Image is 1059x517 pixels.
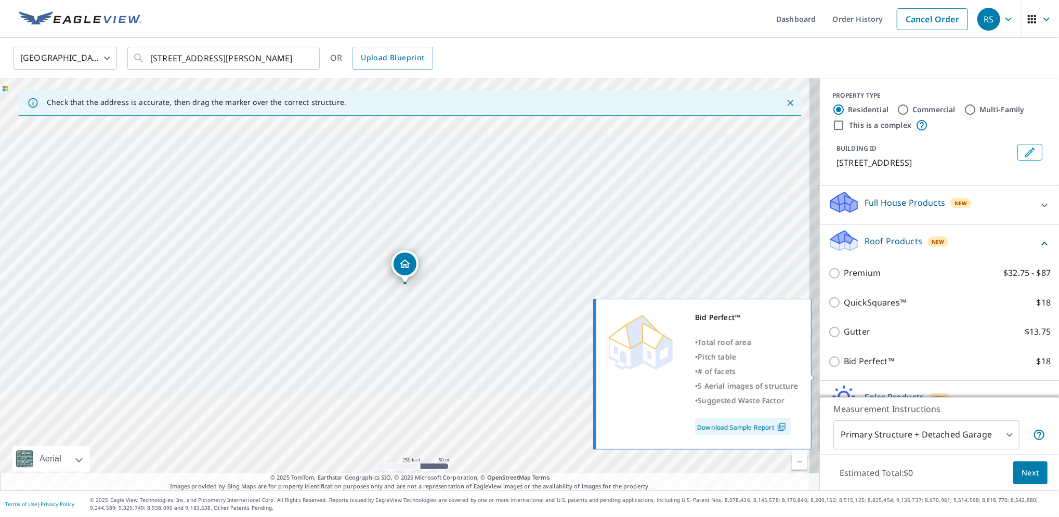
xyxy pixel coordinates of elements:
div: Aerial [12,446,90,472]
a: Cancel Order [897,8,968,30]
p: QuickSquares™ [844,296,906,309]
span: Suggested Waste Factor [698,395,785,405]
div: Roof ProductsNew [828,229,1051,258]
p: Bid Perfect™ [844,355,894,368]
span: New [955,199,968,207]
p: Check that the address is accurate, then drag the marker over the correct structure. [47,98,346,107]
a: Upload Blueprint [352,47,433,70]
span: Pitch table [698,352,736,362]
div: [GEOGRAPHIC_DATA] [13,44,117,73]
p: | [5,501,74,507]
label: Commercial [912,104,956,115]
p: Full House Products [865,196,945,209]
div: PROPERTY TYPE [832,91,1047,100]
span: # of facets [698,366,736,376]
p: © 2025 Eagle View Technologies, Inc. and Pictometry International Corp. All Rights Reserved. Repo... [90,496,1054,512]
span: New [932,237,945,246]
p: $18 [1037,296,1051,309]
a: Download Sample Report [695,418,791,435]
div: OR [330,47,433,70]
button: Next [1013,461,1048,485]
label: This is a complex [849,120,911,130]
span: Total roof area [698,337,751,347]
div: • [695,350,798,364]
p: $13.75 [1025,325,1051,338]
span: New [933,394,946,402]
span: Next [1022,467,1039,480]
a: Privacy Policy [41,500,74,508]
p: $18 [1037,355,1051,368]
label: Residential [848,104,888,115]
img: EV Logo [19,11,141,27]
p: [STREET_ADDRESS] [836,156,1013,169]
button: Close [783,96,797,110]
div: RS [977,8,1000,31]
div: • [695,364,798,379]
p: Estimated Total: $0 [831,461,922,484]
p: Measurement Instructions [833,403,1045,415]
a: OpenStreetMap [487,473,531,481]
div: • [695,379,798,393]
p: Solar Products [865,391,924,403]
p: $32.75 - $87 [1003,267,1051,280]
p: Roof Products [865,235,922,247]
div: Full House ProductsNew [828,190,1051,220]
a: Current Level 17, Zoom Out [792,454,807,470]
span: © 2025 TomTom, Earthstar Geographics SIO, © 2025 Microsoft Corporation, © [270,473,550,482]
p: BUILDING ID [836,144,877,153]
div: • [695,393,798,408]
a: Terms of Use [5,500,37,508]
span: 5 Aerial images of structure [698,381,798,391]
span: Your report will include the primary structure and a detached garage if one exists. [1033,429,1045,441]
img: Pdf Icon [775,422,789,432]
img: Premium [604,310,677,373]
span: Upload Blueprint [361,51,424,64]
input: Search by address or latitude-longitude [150,44,298,73]
label: Multi-Family [979,104,1025,115]
p: Premium [844,267,881,280]
div: • [695,335,798,350]
a: Terms [532,473,550,481]
div: Dropped pin, building 1, Residential property, 5435 Longhunter Chase Dr Liberty Township, OH 45044 [391,250,419,283]
div: Bid Perfect™ [695,310,798,325]
div: Primary Structure + Detached Garage [833,420,1019,449]
div: Aerial [36,446,64,472]
p: Gutter [844,325,870,338]
button: Edit building 1 [1017,144,1042,161]
div: Solar ProductsNew [828,385,1051,415]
